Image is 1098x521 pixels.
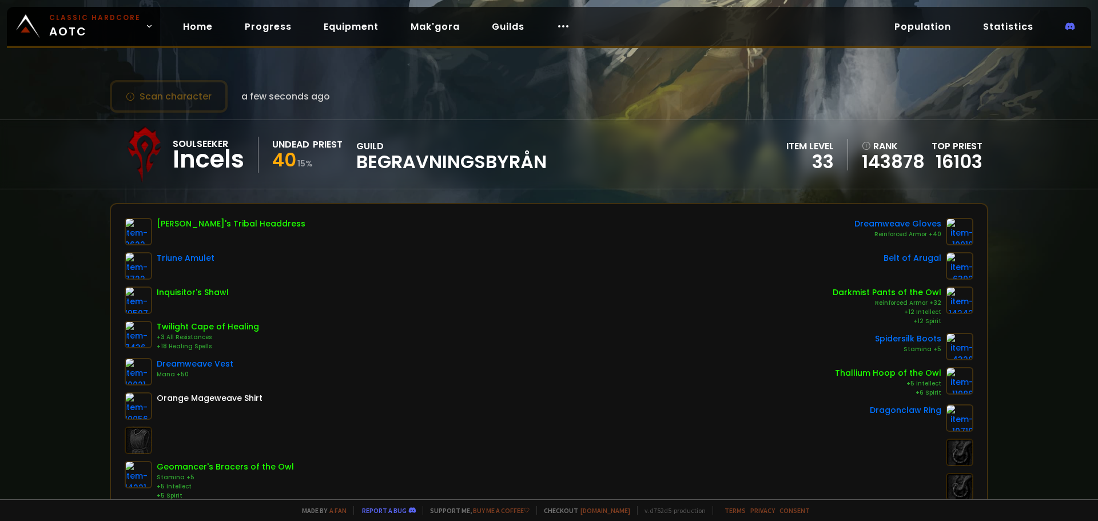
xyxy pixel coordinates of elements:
div: +3 All Resistances [157,333,259,342]
a: Population [885,15,960,38]
span: Priest [953,140,982,153]
div: +5 Intellect [835,379,941,388]
div: Reinforced Armor +32 [833,299,941,308]
img: item-4320 [946,333,973,360]
div: Spidersilk Boots [875,333,941,345]
div: 33 [786,153,834,170]
a: a fan [329,506,347,515]
div: Orange Mageweave Shirt [157,392,262,404]
a: Classic HardcoreAOTC [7,7,160,46]
div: Top [932,139,982,153]
div: +5 Intellect [157,482,294,491]
div: +12 Spirit [833,317,941,326]
img: item-7436 [125,321,152,348]
span: v. d752d5 - production [637,506,706,515]
div: Dreamweave Gloves [854,218,941,230]
div: Twilight Cape of Healing [157,321,259,333]
img: item-10021 [125,358,152,385]
img: item-6392 [946,252,973,280]
span: Checkout [536,506,630,515]
div: Inquisitor's Shawl [157,287,229,299]
a: Report a bug [362,506,407,515]
div: +6 Spirit [835,388,941,397]
div: item level [786,139,834,153]
span: AOTC [49,13,141,40]
a: Privacy [750,506,775,515]
a: Statistics [974,15,1043,38]
div: Incels [173,151,244,168]
img: item-10710 [946,404,973,432]
span: 40 [272,147,296,173]
a: Consent [779,506,810,515]
div: Stamina +5 [875,345,941,354]
div: Stamina +5 [157,473,294,482]
div: Darkmist Pants of the Owl [833,287,941,299]
a: Progress [236,15,301,38]
div: Dreamweave Vest [157,358,233,370]
div: Priest [313,137,343,152]
div: Triune Amulet [157,252,214,264]
div: +5 Spirit [157,491,294,500]
div: Reinforced Armor +40 [854,230,941,239]
a: 143878 [862,153,925,170]
div: +12 Intellect [833,308,941,317]
a: [DOMAIN_NAME] [580,506,630,515]
img: item-7722 [125,252,152,280]
a: 16103 [936,149,982,174]
div: Geomancer's Bracers of the Owl [157,461,294,473]
a: Terms [725,506,746,515]
div: Undead [272,137,309,152]
a: Equipment [315,15,388,38]
a: Home [174,15,222,38]
button: Scan character [110,80,228,113]
div: Thallium Hoop of the Owl [835,367,941,379]
img: item-2622 [125,218,152,245]
span: a few seconds ago [241,89,330,104]
a: Guilds [483,15,534,38]
span: Made by [295,506,347,515]
a: Buy me a coffee [473,506,530,515]
div: Dragonclaw Ring [870,404,941,416]
a: Mak'gora [401,15,469,38]
div: [PERSON_NAME]'s Tribal Headdress [157,218,305,230]
img: item-11986 [946,367,973,395]
div: rank [862,139,925,153]
div: guild [356,139,547,170]
div: Mana +50 [157,370,233,379]
span: Support me, [423,506,530,515]
div: +18 Healing Spells [157,342,259,351]
img: item-14242 [946,287,973,314]
div: Belt of Arugal [884,252,941,264]
img: item-10019 [946,218,973,245]
small: Classic Hardcore [49,13,141,23]
small: 15 % [297,158,313,169]
img: item-19507 [125,287,152,314]
span: BEGRAVNINGSBYRÅN [356,153,547,170]
img: item-10056 [125,392,152,420]
img: item-14221 [125,461,152,488]
div: Soulseeker [173,137,244,151]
